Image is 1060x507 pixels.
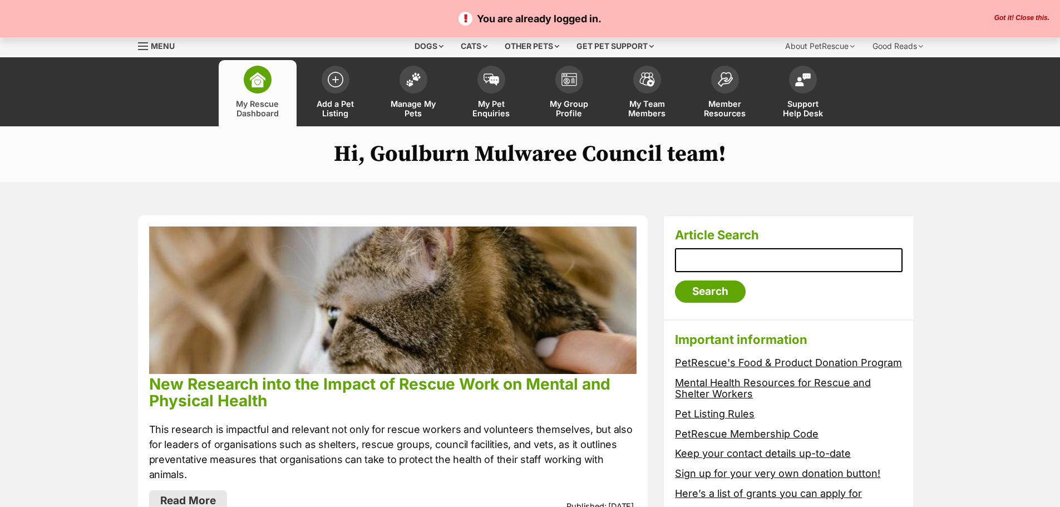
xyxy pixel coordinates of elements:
div: About PetRescue [777,35,862,57]
span: Menu [151,41,175,51]
a: Manage My Pets [374,60,452,126]
a: PetRescue's Food & Product Donation Program [675,357,902,368]
div: Other pets [497,35,567,57]
a: Keep your contact details up-to-date [675,447,851,459]
a: Here’s a list of grants you can apply for [675,488,862,499]
a: Menu [138,35,183,55]
a: My Group Profile [530,60,608,126]
span: Manage My Pets [388,99,438,118]
img: manage-my-pets-icon-02211641906a0b7f246fdf0571729dbe1e7629f14944591b6c1af311fb30b64b.svg [406,72,421,87]
span: My Pet Enquiries [466,99,516,118]
img: add-pet-listing-icon-0afa8454b4691262ce3f59096e99ab1cd57d4a30225e0717b998d2c9b9846f56.svg [328,72,343,87]
div: Good Reads [865,35,931,57]
span: My Group Profile [544,99,594,118]
span: My Rescue Dashboard [233,99,283,118]
a: Add a Pet Listing [297,60,374,126]
span: My Team Members [622,99,672,118]
a: My Pet Enquiries [452,60,530,126]
img: pet-enquiries-icon-7e3ad2cf08bfb03b45e93fb7055b45f3efa6380592205ae92323e6603595dc1f.svg [484,73,499,86]
span: Member Resources [700,99,750,118]
div: Cats [453,35,495,57]
span: Support Help Desk [778,99,828,118]
div: Get pet support [569,35,662,57]
img: team-members-icon-5396bd8760b3fe7c0b43da4ab00e1e3bb1a5d9ba89233759b79545d2d3fc5d0d.svg [639,72,655,87]
a: Pet Listing Rules [675,408,755,420]
a: PetRescue Membership Code [675,428,819,440]
a: Sign up for your very own donation button! [675,467,880,479]
a: Mental Health Resources for Rescue and Shelter Workers [675,377,871,400]
a: Support Help Desk [764,60,842,126]
span: Add a Pet Listing [310,99,361,118]
img: phpu68lcuz3p4idnkqkn.jpg [149,227,637,374]
input: Search [675,280,746,303]
h3: Article Search [675,227,903,243]
a: Member Resources [686,60,764,126]
img: member-resources-icon-8e73f808a243e03378d46382f2149f9095a855e16c252ad45f914b54edf8863c.svg [717,72,733,87]
img: group-profile-icon-3fa3cf56718a62981997c0bc7e787c4b2cf8bcc04b72c1350f741eb67cf2f40e.svg [561,73,577,86]
a: My Rescue Dashboard [219,60,297,126]
a: New Research into the Impact of Rescue Work on Mental and Physical Health [149,375,610,410]
a: My Team Members [608,60,686,126]
h3: Important information [675,332,903,347]
img: dashboard-icon-eb2f2d2d3e046f16d808141f083e7271f6b2e854fb5c12c21221c1fb7104beca.svg [250,72,265,87]
img: help-desk-icon-fdf02630f3aa405de69fd3d07c3f3aa587a6932b1a1747fa1d2bba05be0121f9.svg [795,73,811,86]
div: Dogs [407,35,451,57]
p: This research is impactful and relevant not only for rescue workers and volunteers themselves, bu... [149,422,637,482]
